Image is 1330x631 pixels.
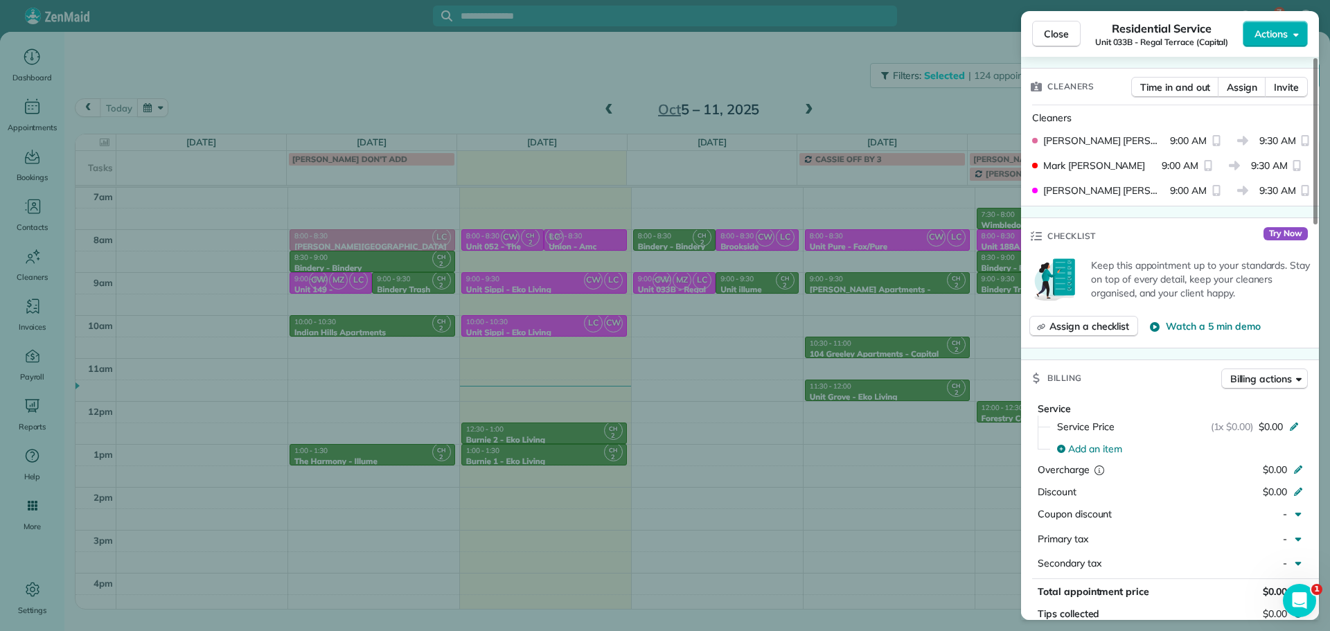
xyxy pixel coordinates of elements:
[1218,77,1266,98] button: Assign
[1131,77,1219,98] button: Time in and out
[1251,159,1288,172] span: 9:30 AM
[1283,584,1316,617] iframe: Intercom live chat
[1283,533,1287,545] span: -
[1047,371,1082,385] span: Billing
[1140,80,1210,94] span: Time in and out
[1283,557,1287,569] span: -
[1049,416,1308,438] button: Service Price(1x $0.00)$0.00
[1311,584,1322,595] span: 1
[1057,420,1115,434] span: Service Price
[1091,258,1311,300] p: Keep this appointment up to your standards. Stay on top of every detail, keep your cleaners organ...
[1038,402,1071,415] span: Service
[1043,184,1164,197] span: [PERSON_NAME] [PERSON_NAME]-German
[1038,486,1076,498] span: Discount
[1227,80,1257,94] span: Assign
[1259,184,1296,197] span: 9:30 AM
[1166,319,1260,333] span: Watch a 5 min demo
[1283,508,1287,520] span: -
[1047,229,1096,243] span: Checklist
[1263,463,1287,476] span: $0.00
[1263,486,1287,498] span: $0.00
[1032,112,1072,124] span: Cleaners
[1032,604,1308,623] button: Tips collected$0.00
[1095,37,1229,48] span: Unit 033B - Regal Terrace (Capital)
[1038,533,1088,545] span: Primary tax
[1044,27,1069,41] span: Close
[1211,420,1254,434] span: (1x $0.00)
[1259,420,1283,434] span: $0.00
[1038,463,1158,477] div: Overcharge
[1259,134,1296,148] span: 9:30 AM
[1047,80,1094,94] span: Cleaners
[1170,184,1207,197] span: 9:00 AM
[1265,77,1308,98] button: Invite
[1112,20,1211,37] span: Residential Service
[1274,80,1299,94] span: Invite
[1032,21,1081,47] button: Close
[1263,607,1287,621] span: $0.00
[1170,134,1207,148] span: 9:00 AM
[1043,159,1145,172] span: Mark [PERSON_NAME]
[1162,159,1198,172] span: 9:00 AM
[1029,316,1138,337] button: Assign a checklist
[1263,585,1287,598] span: $0.00
[1149,319,1260,333] button: Watch a 5 min demo
[1049,438,1308,460] button: Add an item
[1043,134,1164,148] span: [PERSON_NAME] [PERSON_NAME]
[1038,585,1149,598] span: Total appointment price
[1254,27,1288,41] span: Actions
[1038,557,1101,569] span: Secondary tax
[1263,227,1308,241] span: Try Now
[1068,442,1122,456] span: Add an item
[1038,508,1112,520] span: Coupon discount
[1038,607,1099,621] span: Tips collected
[1049,319,1129,333] span: Assign a checklist
[1230,372,1292,386] span: Billing actions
